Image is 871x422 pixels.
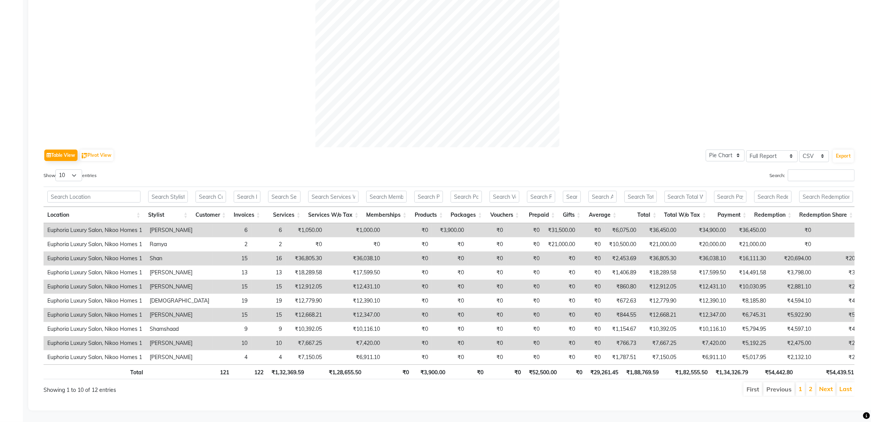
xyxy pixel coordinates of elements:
[267,364,308,379] th: ₹1,32,369.59
[384,350,432,364] td: ₹0
[44,169,97,181] label: Show entries
[507,336,543,350] td: ₹0
[663,364,711,379] th: ₹1,82,555.50
[286,322,326,336] td: ₹10,392.05
[468,308,507,322] td: ₹0
[543,294,579,308] td: ₹0
[586,364,622,379] th: ₹29,261.45
[146,336,213,350] td: [PERSON_NAME]
[432,336,468,350] td: ₹0
[604,280,640,294] td: ₹860.80
[432,294,468,308] td: ₹0
[44,280,146,294] td: Euphoria Luxury Salon, Nikoo Homes 1
[640,322,680,336] td: ₹10,392.05
[146,280,213,294] td: [PERSON_NAME]
[251,280,286,294] td: 15
[680,336,730,350] td: ₹7,420.00
[543,237,579,251] td: ₹21,000.00
[148,191,188,203] input: Search Stylist
[286,251,326,266] td: ₹36,805.30
[730,322,770,336] td: ₹5,794.95
[44,364,147,379] th: Total
[833,150,854,163] button: Export
[468,294,507,308] td: ₹0
[326,350,384,364] td: ₹6,911.10
[44,322,146,336] td: Euphoria Luxury Salon, Nikoo Homes 1
[44,207,144,223] th: Location: activate to sort column ascending
[44,251,146,266] td: Euphoria Luxury Salon, Nikoo Homes 1
[362,207,410,223] th: Memberships: activate to sort column ascending
[251,266,286,280] td: 13
[414,191,443,203] input: Search Products
[413,364,449,379] th: ₹3,900.00
[507,350,543,364] td: ₹0
[192,207,230,223] th: Customer: activate to sort column ascending
[788,169,855,181] input: Search:
[604,322,640,336] td: ₹1,154.67
[579,266,604,280] td: ₹0
[144,207,192,223] th: Stylist: activate to sort column ascending
[507,223,543,237] td: ₹0
[579,280,604,294] td: ₹0
[754,191,792,203] input: Search Redemption
[44,350,146,364] td: Euphoria Luxury Salon, Nikoo Homes 1
[213,294,251,308] td: 19
[286,280,326,294] td: ₹12,912.05
[730,350,770,364] td: ₹5,017.95
[213,280,251,294] td: 15
[44,223,146,237] td: Euphoria Luxury Salon, Nikoo Homes 1
[82,153,87,159] img: pivot.png
[588,191,617,203] input: Search Average
[146,237,213,251] td: Ramya
[770,336,815,350] td: ₹2,475.00
[543,280,579,294] td: ₹0
[714,191,747,203] input: Search Payment
[304,207,362,223] th: Services W/o Tax: activate to sort column ascending
[770,266,815,280] td: ₹3,798.00
[507,294,543,308] td: ₹0
[230,207,264,223] th: Invoices: activate to sort column ascending
[527,191,555,203] input: Search Prepaid
[44,150,78,161] button: Table View
[604,251,640,266] td: ₹2,453.69
[146,322,213,336] td: Shamshaad
[640,336,680,350] td: ₹7,667.25
[585,207,621,223] th: Average: activate to sort column ascending
[146,294,213,308] td: [DEMOGRAPHIC_DATA]
[468,237,507,251] td: ₹0
[770,223,815,237] td: ₹0
[798,385,802,393] a: 1
[640,294,680,308] td: ₹12,779.90
[486,207,523,223] th: Vouchers: activate to sort column ascending
[640,223,680,237] td: ₹36,450.00
[640,266,680,280] td: ₹18,289.58
[468,350,507,364] td: ₹0
[146,350,213,364] td: [PERSON_NAME]
[664,191,706,203] input: Search Total W/o Tax
[251,322,286,336] td: 9
[579,294,604,308] td: ₹0
[213,266,251,280] td: 13
[308,191,359,203] input: Search Services W/o Tax
[80,150,113,161] button: Pivot View
[622,364,663,379] th: ₹1,88,769.59
[432,266,468,280] td: ₹0
[432,223,468,237] td: ₹3,900.00
[680,350,730,364] td: ₹6,911.10
[196,191,226,203] input: Search Customer
[604,308,640,322] td: ₹844.55
[44,294,146,308] td: Euphoria Luxury Salon, Nikoo Homes 1
[326,251,384,266] td: ₹36,038.10
[44,237,146,251] td: Euphoria Luxury Salon, Nikoo Homes 1
[449,364,487,379] th: ₹0
[640,350,680,364] td: ₹7,150.05
[730,308,770,322] td: ₹6,745.31
[432,350,468,364] td: ₹0
[579,308,604,322] td: ₹0
[468,322,507,336] td: ₹0
[680,308,730,322] td: ₹12,347.00
[797,364,858,379] th: ₹54,439.51
[543,251,579,266] td: ₹0
[251,251,286,266] td: 16
[326,308,384,322] td: ₹12,347.00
